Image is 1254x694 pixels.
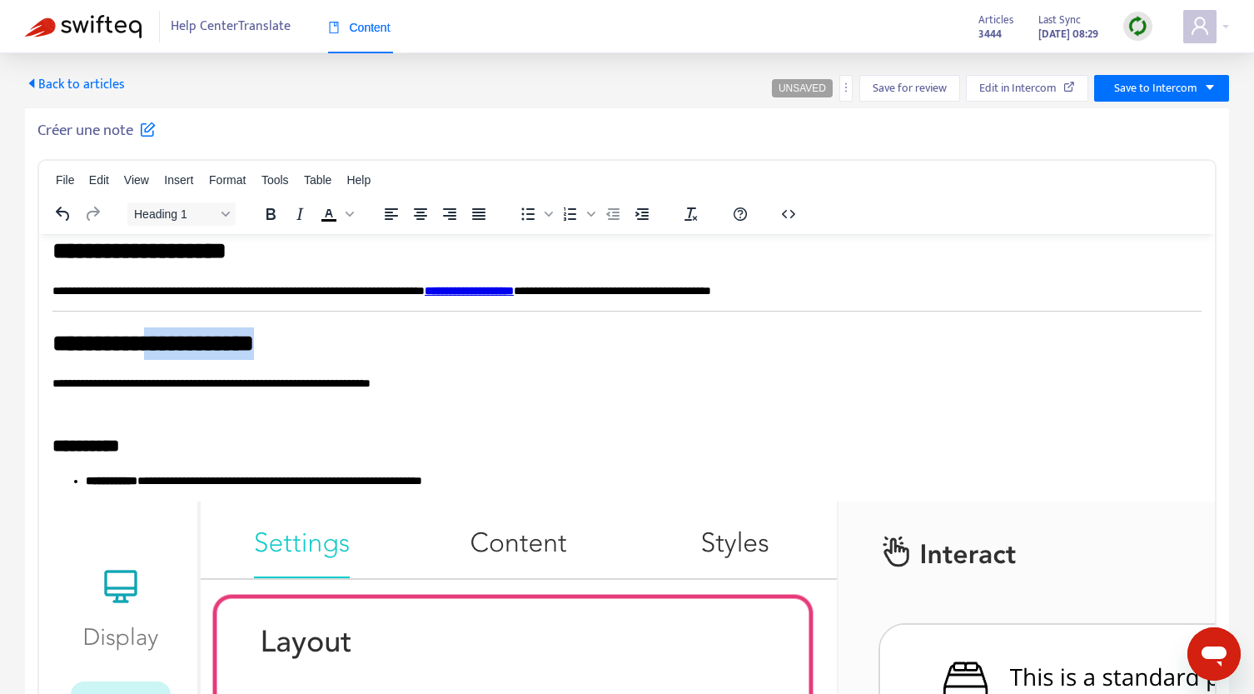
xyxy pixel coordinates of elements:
button: Help [726,202,754,226]
strong: 3444 [978,25,1002,43]
button: Increase indent [628,202,656,226]
span: caret-left [25,77,38,90]
button: more [839,75,853,102]
div: Bullet list [514,202,555,226]
strong: [DATE] 08:29 [1038,25,1098,43]
h5: Créer une note [37,121,156,141]
span: View [124,173,149,187]
span: UNSAVED [779,82,826,94]
span: Tools [261,173,289,187]
button: Italic [286,202,314,226]
span: more [840,82,852,93]
button: Bold [256,202,285,226]
span: Save for review [873,79,947,97]
span: Content [328,21,391,34]
button: Align center [406,202,435,226]
span: Heading 1 [134,207,216,221]
button: Save to Intercomcaret-down [1094,75,1229,102]
span: File [56,173,75,187]
span: Table [304,173,331,187]
button: Redo [78,202,107,226]
span: book [328,22,340,33]
img: Swifteq [25,15,142,38]
button: Decrease indent [599,202,627,226]
button: Clear formatting [677,202,705,226]
span: Save to Intercom [1114,79,1197,97]
span: Insert [164,173,193,187]
span: caret-down [1204,82,1216,93]
button: Save for review [859,75,960,102]
span: Edit in Intercom [979,79,1057,97]
span: Format [209,173,246,187]
button: Undo [49,202,77,226]
span: Edit [89,173,109,187]
button: Justify [465,202,493,226]
span: Help [346,173,371,187]
div: Numbered list [556,202,598,226]
button: Align left [377,202,406,226]
button: Align right [435,202,464,226]
span: Help Center Translate [171,11,291,42]
iframe: Button to launch messaging window [1187,627,1241,681]
span: Last Sync [1038,11,1081,29]
button: Block Heading 1 [127,202,236,226]
img: sync.dc5367851b00ba804db3.png [1127,16,1148,37]
button: Edit in Intercom [966,75,1088,102]
span: Back to articles [25,73,125,96]
div: Text color Black [315,202,356,226]
span: Articles [978,11,1013,29]
span: user [1190,16,1210,36]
